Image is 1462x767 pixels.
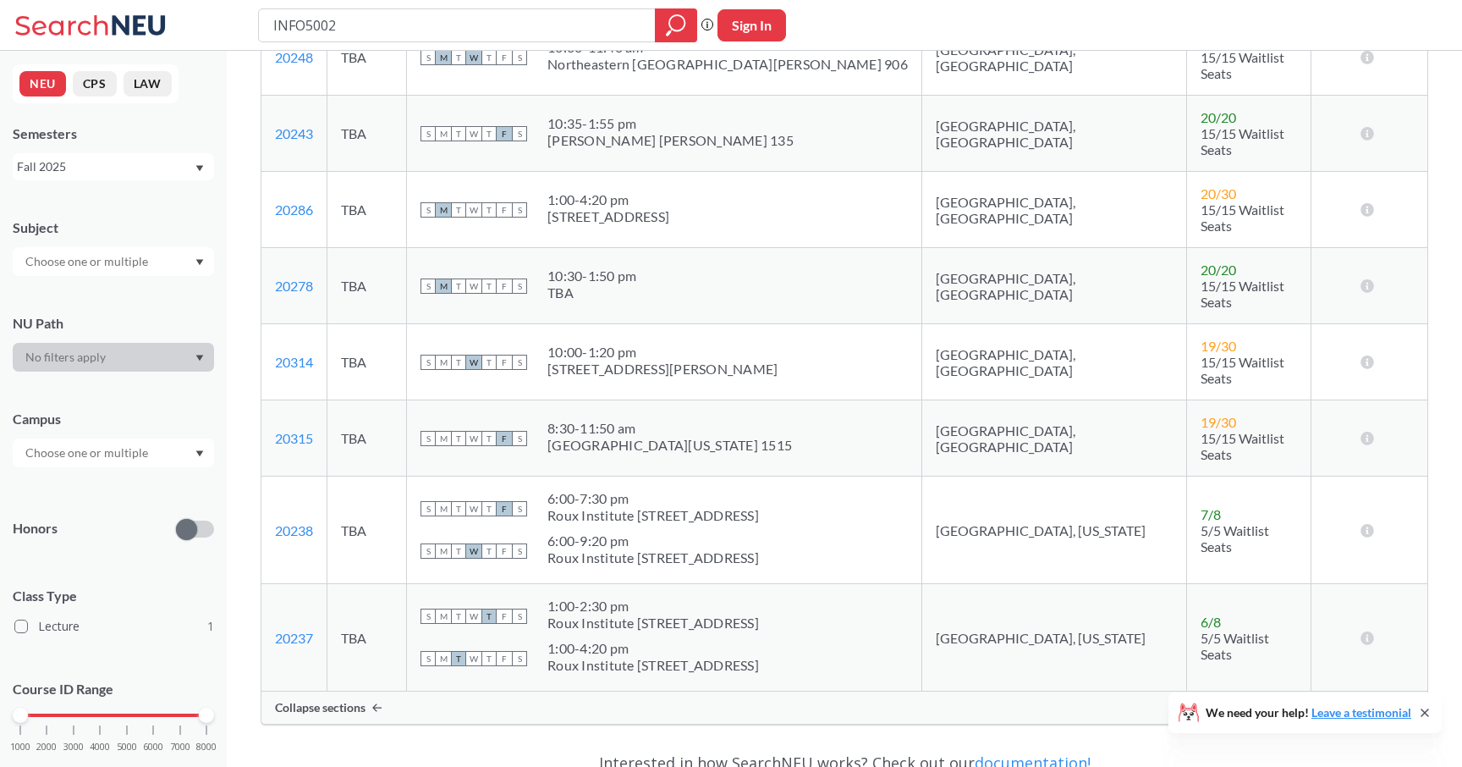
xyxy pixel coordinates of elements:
span: 1 [207,617,214,636]
span: M [436,501,451,516]
span: S [512,126,527,141]
span: F [497,279,512,294]
span: 2000 [36,742,57,752]
div: [STREET_ADDRESS][PERSON_NAME] [547,361,778,378]
div: [PERSON_NAME] [PERSON_NAME] 135 [547,132,794,149]
span: T [451,431,466,446]
span: F [497,501,512,516]
span: W [466,431,481,446]
span: M [436,651,451,666]
span: F [497,609,512,624]
td: TBA [327,96,407,172]
span: W [466,609,481,624]
span: W [466,651,481,666]
span: W [466,544,481,559]
div: Roux Institute [STREET_ADDRESS] [547,507,759,524]
span: 5000 [117,742,137,752]
span: T [451,544,466,559]
label: Lecture [14,615,214,637]
span: F [497,202,512,218]
td: TBA [327,584,407,692]
td: [GEOGRAPHIC_DATA], [US_STATE] [921,584,1186,692]
span: T [481,431,497,446]
p: Honors [13,519,58,538]
span: S [512,202,527,218]
span: M [436,279,451,294]
input: Class, professor, course number, "phrase" [272,11,643,40]
span: 7 / 8 [1201,506,1221,522]
div: Roux Institute [STREET_ADDRESS] [547,549,759,566]
div: Roux Institute [STREET_ADDRESS] [547,657,759,674]
span: M [436,126,451,141]
a: 20238 [275,522,313,538]
span: 5/5 Waitlist Seats [1201,522,1269,555]
div: 10:00 - 1:20 pm [547,344,778,361]
span: T [481,609,497,624]
a: 20314 [275,354,313,370]
a: 20237 [275,630,313,646]
span: S [420,126,436,141]
button: LAW [124,71,172,97]
span: W [466,501,481,516]
div: Dropdown arrow [13,439,214,467]
span: 3000 [63,742,84,752]
span: M [436,50,451,65]
span: T [481,126,497,141]
div: [STREET_ADDRESS] [547,208,669,225]
span: M [436,355,451,370]
td: [GEOGRAPHIC_DATA], [GEOGRAPHIC_DATA] [921,324,1186,400]
span: T [481,501,497,516]
div: Collapse sections [261,692,1427,724]
svg: Dropdown arrow [195,165,204,172]
span: S [512,431,527,446]
span: 1000 [10,742,30,752]
span: W [466,279,481,294]
a: 20315 [275,430,313,446]
td: [GEOGRAPHIC_DATA], [GEOGRAPHIC_DATA] [921,400,1186,477]
div: 6:00 - 9:20 pm [547,532,759,549]
span: T [451,126,466,141]
td: TBA [327,477,407,584]
div: 1:00 - 4:20 pm [547,640,759,657]
td: [GEOGRAPHIC_DATA], [GEOGRAPHIC_DATA] [921,172,1186,248]
span: 6000 [143,742,163,752]
svg: Dropdown arrow [195,259,204,266]
a: 20278 [275,278,313,294]
div: 6:00 - 7:30 pm [547,490,759,507]
span: F [497,355,512,370]
span: 20 / 30 [1201,185,1236,201]
span: T [451,50,466,65]
span: T [481,651,497,666]
div: 8:30 - 11:50 am [547,420,792,437]
span: S [512,355,527,370]
span: S [420,544,436,559]
div: TBA [547,284,636,301]
svg: magnifying glass [666,14,686,37]
span: S [420,279,436,294]
span: S [512,609,527,624]
span: W [466,50,481,65]
div: magnifying glass [655,8,697,42]
div: 1:00 - 2:30 pm [547,598,759,615]
div: 10:35 - 1:55 pm [547,115,794,132]
input: Choose one or multiple [17,251,159,272]
button: CPS [73,71,117,97]
span: 15/15 Waitlist Seats [1201,201,1284,234]
td: [GEOGRAPHIC_DATA], [GEOGRAPHIC_DATA] [921,19,1186,96]
span: 6 / 8 [1201,614,1221,630]
span: S [420,651,436,666]
span: S [512,50,527,65]
span: F [497,431,512,446]
td: TBA [327,172,407,248]
span: 7000 [170,742,190,752]
td: [GEOGRAPHIC_DATA], [US_STATE] [921,477,1186,584]
input: Choose one or multiple [17,443,159,463]
div: Dropdown arrow [13,343,214,372]
span: 19 / 30 [1201,338,1236,354]
span: 20 / 20 [1201,262,1236,278]
span: S [420,50,436,65]
span: Class Type [13,587,214,605]
span: 15/15 Waitlist Seats [1201,125,1284,157]
span: W [466,202,481,218]
span: M [436,431,451,446]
